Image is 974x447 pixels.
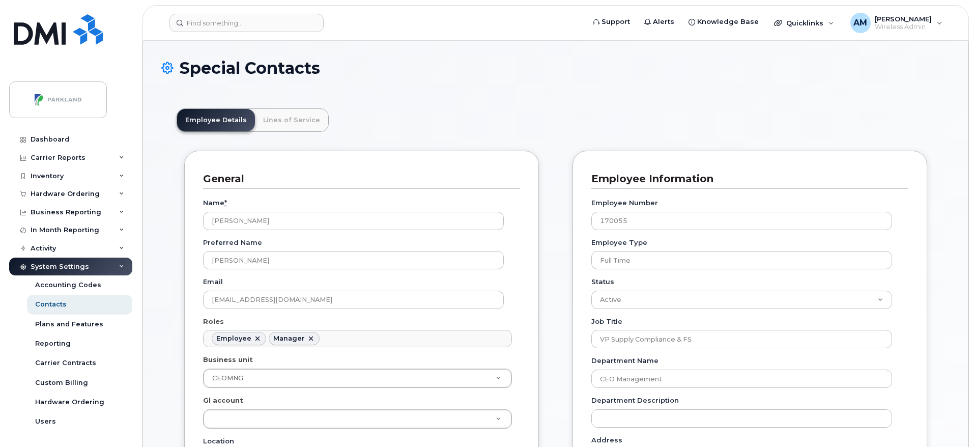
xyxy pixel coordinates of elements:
[591,396,679,405] label: Department Description
[591,172,901,186] h3: Employee Information
[203,198,227,208] label: Name
[273,334,305,343] div: Manager
[216,334,251,343] div: Employee
[203,238,262,247] label: Preferred Name
[591,435,622,445] label: Address
[591,198,658,208] label: Employee Number
[203,355,253,365] label: Business unit
[204,369,511,387] a: CEOMNG
[161,59,950,77] h1: Special Contacts
[591,277,614,287] label: Status
[591,238,647,247] label: Employee Type
[203,317,224,326] label: Roles
[224,199,227,207] abbr: required
[591,356,658,366] label: Department Name
[212,374,243,382] span: CEOMNG
[203,436,234,446] label: Location
[591,317,622,326] label: Job Title
[203,172,512,186] h3: General
[177,109,255,131] a: Employee Details
[203,277,223,287] label: Email
[255,109,328,131] a: Lines of Service
[203,396,243,405] label: Gl account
